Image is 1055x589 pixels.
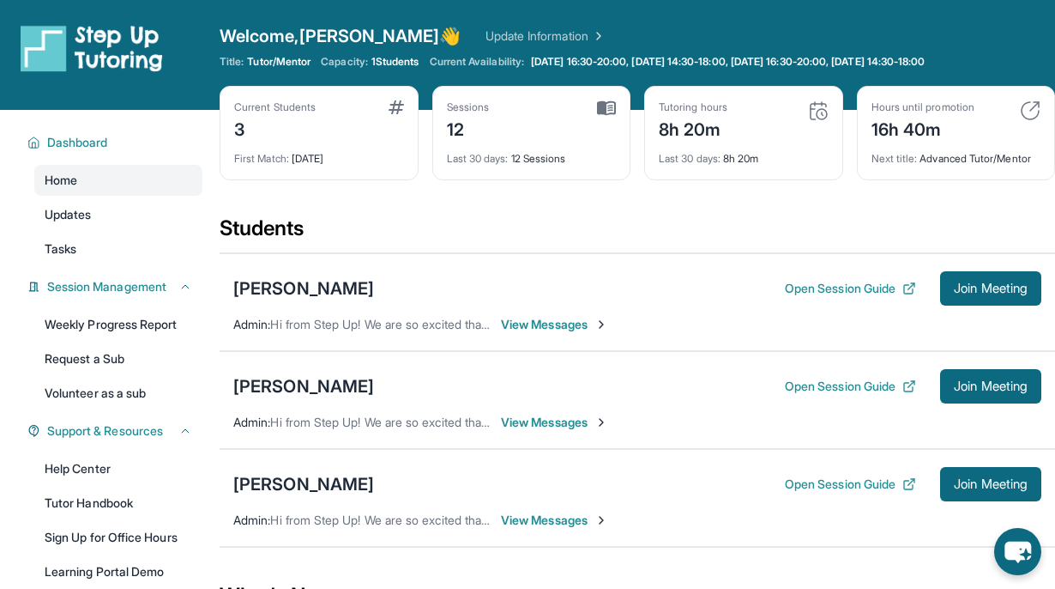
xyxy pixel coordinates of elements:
[34,522,202,553] a: Sign Up for Office Hours
[389,100,404,114] img: card
[21,24,163,72] img: logo
[233,513,270,527] span: Admin :
[954,381,1028,392] span: Join Meeting
[34,488,202,519] a: Tutor Handbook
[531,55,925,69] span: [DATE] 16:30-20:00, [DATE] 14:30-18:00, [DATE] 16:30-20:00, [DATE] 14:30-18:00
[233,472,374,496] div: [PERSON_NAME]
[785,378,916,395] button: Open Session Guide
[594,318,608,331] img: Chevron-Right
[40,422,192,440] button: Support & Resources
[808,100,829,121] img: card
[233,317,270,331] span: Admin :
[220,55,244,69] span: Title:
[940,467,1041,501] button: Join Meeting
[954,283,1028,294] span: Join Meeting
[659,114,727,142] div: 8h 20m
[1020,100,1040,121] img: card
[447,100,490,114] div: Sessions
[233,415,270,429] span: Admin :
[220,24,461,48] span: Welcome, [PERSON_NAME] 👋
[34,309,202,340] a: Weekly Progress Report
[954,479,1028,489] span: Join Meeting
[501,316,608,333] span: View Messages
[34,165,202,196] a: Home
[501,512,608,529] span: View Messages
[871,100,974,114] div: Hours until promotion
[940,369,1041,404] button: Join Meeting
[527,55,928,69] a: [DATE] 16:30-20:00, [DATE] 14:30-18:00, [DATE] 16:30-20:00, [DATE] 14:30-18:00
[234,152,289,165] span: First Match :
[447,142,617,166] div: 12 Sessions
[234,100,316,114] div: Current Students
[994,528,1041,575] button: chat-button
[594,416,608,429] img: Chevron-Right
[45,172,77,189] span: Home
[47,422,163,440] span: Support & Resources
[871,114,974,142] div: 16h 40m
[659,152,720,165] span: Last 30 days :
[40,134,192,151] button: Dashboard
[233,374,374,398] div: [PERSON_NAME]
[588,27,606,45] img: Chevron Right
[220,215,1055,252] div: Students
[597,100,616,116] img: card
[371,55,419,69] span: 1 Students
[45,206,92,223] span: Updates
[234,142,404,166] div: [DATE]
[34,378,202,409] a: Volunteer as a sub
[34,556,202,587] a: Learning Portal Demo
[659,142,829,166] div: 8h 20m
[501,414,608,431] span: View Messages
[34,199,202,230] a: Updates
[594,513,608,527] img: Chevron-Right
[447,152,509,165] span: Last 30 days :
[34,234,202,264] a: Tasks
[47,134,108,151] span: Dashboard
[234,114,316,142] div: 3
[871,142,1041,166] div: Advanced Tutor/Mentor
[47,278,166,295] span: Session Management
[247,55,310,69] span: Tutor/Mentor
[871,152,918,165] span: Next title :
[233,276,374,301] div: [PERSON_NAME]
[34,453,202,484] a: Help Center
[430,55,524,69] span: Current Availability:
[485,27,606,45] a: Update Information
[785,476,916,493] button: Open Session Guide
[40,278,192,295] button: Session Management
[940,271,1041,306] button: Join Meeting
[321,55,368,69] span: Capacity:
[785,280,916,297] button: Open Session Guide
[447,114,490,142] div: 12
[34,343,202,374] a: Request a Sub
[45,240,76,258] span: Tasks
[659,100,727,114] div: Tutoring hours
